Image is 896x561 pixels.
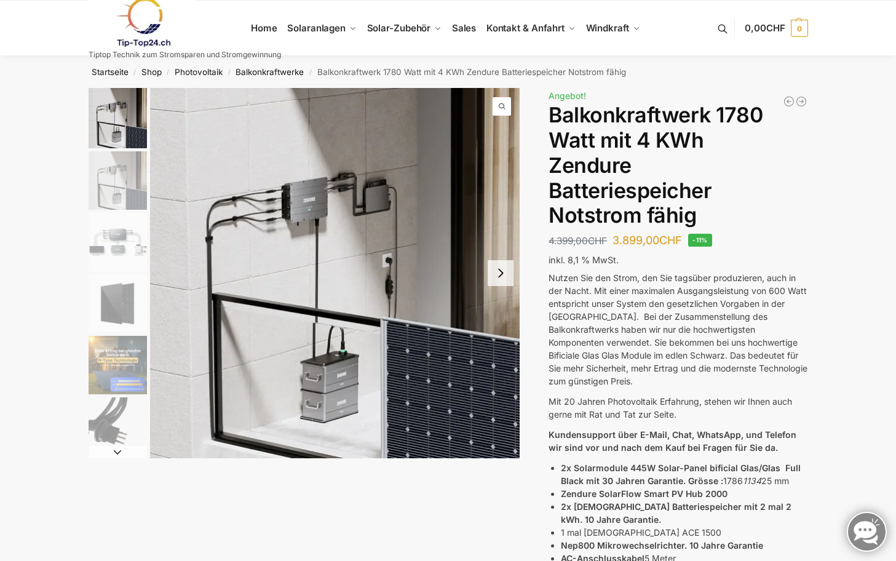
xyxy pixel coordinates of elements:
[89,397,147,456] img: Anschlusskabel-3meter_schweizer-stecker
[446,1,481,56] a: Sales
[549,90,586,101] span: Angebot!
[89,88,147,148] img: Zendure-solar-flow-Batteriespeicher für Balkonkraftwerke
[85,334,147,396] li: 5 / 11
[613,234,682,247] bdi: 3.899,00
[141,67,162,77] a: Shop
[150,88,520,458] img: Zendure-solar-flow-Batteriespeicher für Balkonkraftwerke
[367,22,431,34] span: Solar-Zubehör
[659,234,682,247] span: CHF
[745,22,785,34] span: 0,00
[85,211,147,273] li: 3 / 11
[588,235,607,247] span: CHF
[89,151,147,210] img: Zendure-solar-flow-Batteriespeicher für Balkonkraftwerke
[549,429,796,453] strong: Kundensupport über E-Mail, Chat, WhatsApp, und Telefon wir sind vor und nach dem Kauf bei Fragen ...
[452,22,477,34] span: Sales
[85,88,147,149] li: 1 / 11
[85,396,147,457] li: 6 / 11
[561,540,763,551] strong: Nep800 Mikrowechselrichter. 10 Jahre Garantie
[581,1,645,56] a: Windkraft
[89,51,281,58] p: Tiptop Technik zum Stromsparen und Stromgewinnung
[549,103,807,228] h1: Balkonkraftwerk 1780 Watt mit 4 KWh Zendure Batteriespeicher Notstrom fähig
[287,22,346,34] span: Solaranlagen
[486,22,565,34] span: Kontakt & Anfahrt
[549,395,807,421] p: Mit 20 Jahren Photovoltaik Erfahrung, stehen wir Ihnen auch gerne mit Rat und Tat zur Seite.
[66,56,830,88] nav: Breadcrumb
[92,67,129,77] a: Startseite
[89,274,147,333] img: Maysun
[688,234,712,247] span: -11%
[129,68,141,78] span: /
[561,526,807,539] li: 1 mal [DEMOGRAPHIC_DATA] ACE 1500
[175,67,223,77] a: Photovoltaik
[766,22,785,34] span: CHF
[150,88,520,458] li: 1 / 11
[549,271,807,388] p: Nutzen Sie den Strom, den Sie tagsüber produzieren, auch in der Nacht. Mit einer maximalen Ausgan...
[481,1,581,56] a: Kontakt & Anfahrt
[89,446,147,458] button: Next slide
[549,255,619,265] span: inkl. 8,1 % MwSt.
[223,68,236,78] span: /
[85,457,147,519] li: 7 / 11
[150,88,520,458] a: Zendure-solar-flow-Batteriespeicher für BalkonkraftwerkeZnedure solar flow Batteriespeicher fuer ...
[362,1,446,56] a: Solar-Zubehör
[85,273,147,334] li: 4 / 11
[549,235,607,247] bdi: 4.399,00
[561,501,791,525] strong: 2x [DEMOGRAPHIC_DATA] Batteriespeicher mit 2 mal 2 kWh. 10 Jahre Garantie.
[162,68,175,78] span: /
[282,1,362,56] a: Solaranlagen
[85,149,147,211] li: 2 / 11
[723,475,789,486] span: 1786 25 mm
[236,67,304,77] a: Balkonkraftwerke
[561,488,728,499] strong: Zendure SolarFlow Smart PV Hub 2000
[89,336,147,394] img: solakon-balkonkraftwerk-890-800w-2-x-445wp-module-growatt-neo-800m-x-growatt-noah-2000-schuko-kab...
[745,10,807,47] a: 0,00CHF 0
[743,475,761,486] em: 1134
[791,20,808,37] span: 0
[488,260,513,286] button: Next slide
[783,95,795,108] a: Flexible Solarpanels (2×120 W) & SolarLaderegler
[304,68,317,78] span: /
[89,213,147,271] img: Zendure Batteriespeicher-wie anschliessen
[561,463,801,486] strong: 2x Solarmodule 445W Solar-Panel bificial Glas/Glas Full Black mit 30 Jahren Garantie. Grösse :
[586,22,629,34] span: Windkraft
[795,95,807,108] a: Balkonkraftwerk 900/600 Watt bificial Glas/Glas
